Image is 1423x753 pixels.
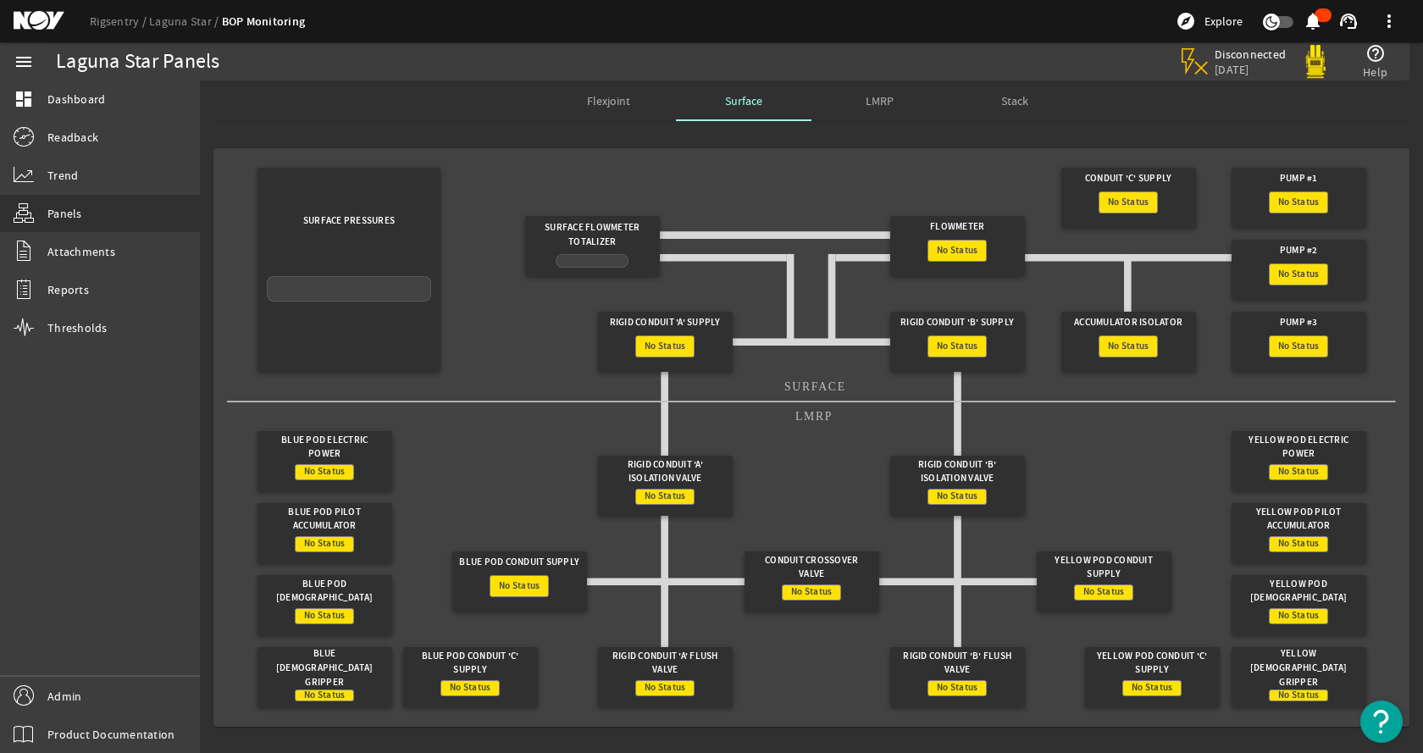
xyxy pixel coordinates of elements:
[645,488,685,505] span: No Status
[1298,45,1332,79] img: Yellowpod.svg
[1068,168,1189,191] div: Conduit 'C' Supply
[47,243,115,260] span: Attachments
[937,488,977,505] span: No Status
[897,312,1018,335] div: Rigid Conduit 'B' Supply
[47,281,89,298] span: Reports
[725,95,762,107] span: Surface
[1278,535,1319,552] span: No Status
[1365,43,1386,64] mat-icon: help_outline
[937,242,977,259] span: No Status
[605,647,726,680] div: Rigid Conduit 'A' Flush Valve
[222,14,306,30] a: BOP Monitoring
[1238,647,1359,689] div: Yellow [DEMOGRAPHIC_DATA] Gripper
[1338,11,1359,31] mat-icon: support_agent
[1278,266,1319,283] span: No Status
[304,535,345,552] span: No Status
[459,551,580,575] div: Blue Pod Conduit Supply
[1092,647,1213,680] div: Yellow Pod Conduit 'C' Supply
[1132,679,1172,696] span: No Status
[264,503,385,536] div: Blue Pod Pilot Accumulator
[56,53,220,70] div: Laguna Star Panels
[1083,584,1124,601] span: No Status
[1369,1,1409,42] button: more_vert
[149,14,222,29] a: Laguna Star
[897,216,1018,240] div: Flowmeter
[264,575,385,608] div: Blue Pod [DEMOGRAPHIC_DATA]
[1215,62,1287,77] span: [DATE]
[897,456,1018,489] div: Rigid Conduit 'B' Isolation Valve
[47,726,174,743] span: Product Documentation
[304,687,345,704] span: No Status
[1303,11,1323,31] mat-icon: notifications
[532,216,653,254] div: Surface Flowmeter Totalizer
[1068,312,1189,335] div: Accumulator Isolator
[47,91,105,108] span: Dashboard
[645,338,685,355] span: No Status
[1108,338,1149,355] span: No Status
[866,95,894,107] span: LMRP
[605,312,726,335] div: Rigid Conduit 'A' Supply
[1278,338,1319,355] span: No Status
[1215,47,1287,62] span: Disconnected
[1360,700,1403,743] button: Open Resource Center
[751,551,872,584] div: Conduit Crossover Valve
[897,647,1018,680] div: Rigid Conduit 'B' Flush Valve
[1176,11,1196,31] mat-icon: explore
[410,647,531,680] div: Blue Pod Conduit 'C' Supply
[1238,503,1359,536] div: Yellow Pod Pilot Accumulator
[47,319,108,336] span: Thresholds
[1001,95,1028,107] span: Stack
[1363,64,1387,80] span: Help
[14,89,34,109] mat-icon: dashboard
[1169,8,1249,35] button: Explore
[791,584,832,601] span: No Status
[1238,240,1359,263] div: Pump #2
[267,168,431,276] div: Surface Pressures
[264,647,385,689] div: Blue [DEMOGRAPHIC_DATA] Gripper
[1278,607,1319,624] span: No Status
[47,205,82,222] span: Panels
[1204,13,1243,30] span: Explore
[499,578,540,595] span: No Status
[264,431,385,464] div: Blue Pod Electric Power
[450,679,490,696] span: No Status
[587,95,630,107] span: Flexjoint
[1044,551,1165,584] div: Yellow Pod Conduit Supply
[605,456,726,489] div: Rigid Conduit 'A' Isolation Valve
[14,52,34,72] mat-icon: menu
[1238,431,1359,464] div: Yellow Pod Electric Power
[1238,168,1359,191] div: Pump #1
[90,14,149,29] a: Rigsentry
[47,129,98,146] span: Readback
[47,167,78,184] span: Trend
[1238,575,1359,608] div: Yellow Pod [DEMOGRAPHIC_DATA]
[1278,463,1319,480] span: No Status
[47,688,81,705] span: Admin
[937,679,977,696] span: No Status
[1108,194,1149,211] span: No Status
[645,679,685,696] span: No Status
[1278,687,1319,704] span: No Status
[937,338,977,355] span: No Status
[1238,312,1359,335] div: Pump #3
[304,607,345,624] span: No Status
[1278,194,1319,211] span: No Status
[304,463,345,480] span: No Status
